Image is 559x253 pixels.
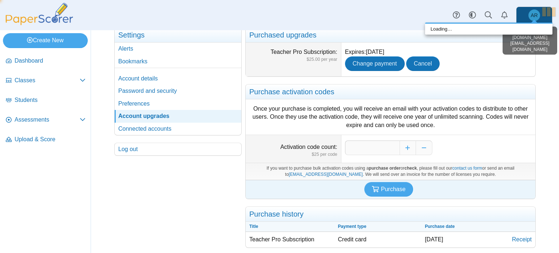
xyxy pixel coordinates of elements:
h3: Settings [115,28,241,43]
a: Account details [115,72,241,85]
span: Alejandro Renteria [528,9,540,21]
span: Alejandro Renteria [531,13,538,18]
h2: Purchase history [246,207,535,222]
span: Change payment [353,60,397,67]
span: Dashboard [15,57,86,65]
a: Account upgrades [115,110,241,122]
a: Create New [3,33,88,48]
h2: Purchased upgrades [246,28,535,43]
a: PaperScorer [3,20,76,26]
label: Teacher Pro Subscription [270,49,337,55]
a: Alejandro Renteria [516,7,552,24]
button: Purchase [364,182,413,197]
a: Connected accounts [115,123,241,135]
button: Decrease [416,141,432,155]
a: Cancel [406,56,440,71]
span: Cancel [414,60,432,67]
time: Oct 7, 2024 at 1:23 PM [425,236,443,242]
span: Purchase [381,186,406,192]
a: Upload & Score [3,131,88,149]
td: Credit card [334,232,421,247]
dfn: $25.00 per year [249,56,337,63]
a: contact us form [452,166,482,171]
b: purchase order [369,166,400,171]
h2: Purchase activation codes [246,84,535,99]
a: Bookmarks [115,55,241,68]
td: Teacher Pro Subscription [246,232,334,247]
a: Students [3,92,88,109]
th: Title [246,222,334,232]
a: Alerts [496,7,512,23]
a: Receipt [508,232,535,247]
div: Loading… [425,24,552,35]
div: [PERSON_NAME] [DOMAIN_NAME][EMAIL_ADDRESS][DOMAIN_NAME] [503,27,557,55]
label: Activation code count [280,144,337,150]
a: Change payment [345,56,405,71]
a: Password and security [115,85,241,97]
b: check [404,166,417,171]
a: Classes [3,72,88,90]
dd: Expires: [341,43,535,76]
button: Increase [400,141,416,155]
div: Once your purchase is completed, you will receive an email with your activation codes to distribu... [249,105,532,129]
div: If you want to purchase bulk activation codes using a or , please fill out our or send an email t... [246,163,535,180]
th: Purchase date [421,222,508,232]
span: Classes [15,76,80,84]
img: PaperScorer [3,3,76,25]
a: Log out [115,143,241,155]
a: Dashboard [3,52,88,70]
a: [EMAIL_ADDRESS][DOMAIN_NAME] [289,172,362,177]
th: Payment type [334,222,421,232]
a: Assessments [3,111,88,129]
span: Upload & Score [15,135,86,143]
a: Preferences [115,98,241,110]
dfn: $25 per code [249,151,337,158]
a: Alerts [115,43,241,55]
time: Oct 7, 2025 at 1:23 PM [366,49,384,55]
span: Assessments [15,116,80,124]
span: Students [15,96,86,104]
